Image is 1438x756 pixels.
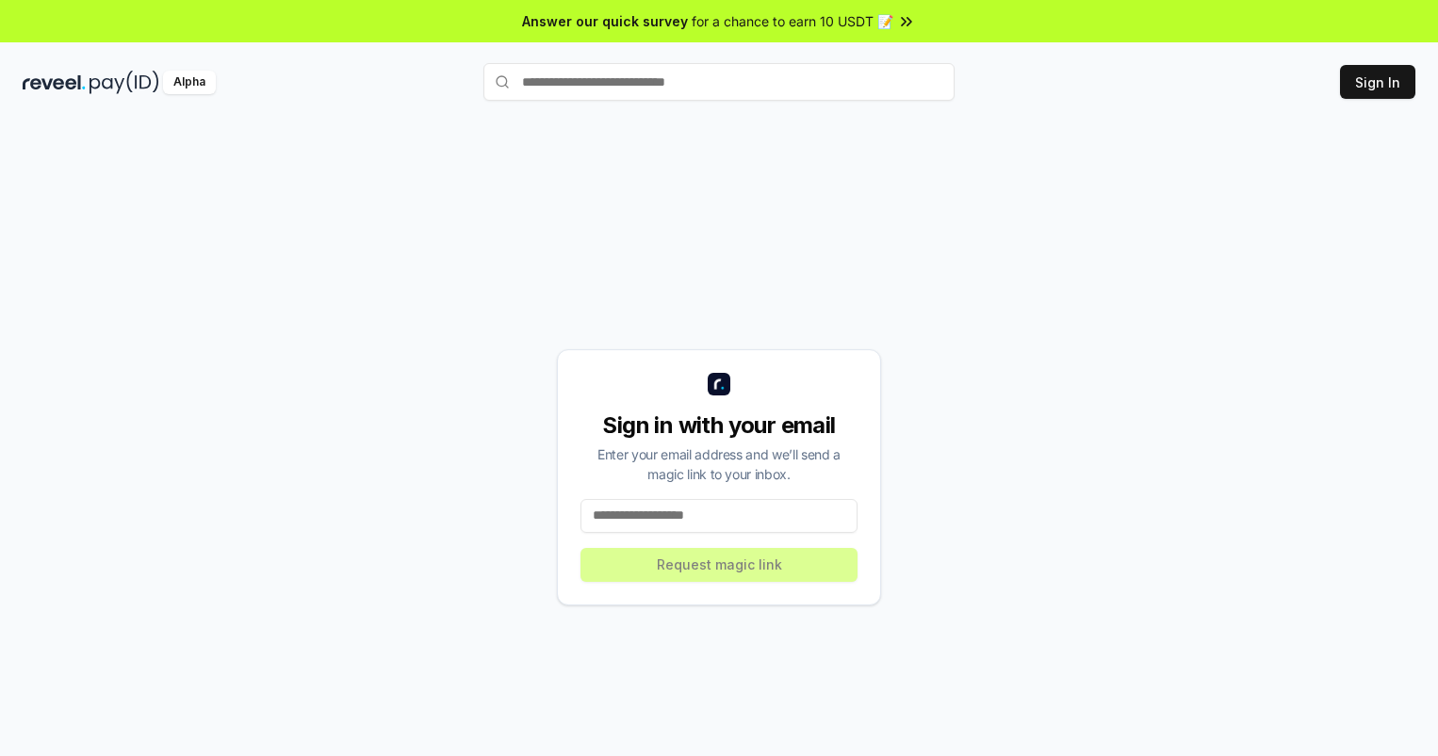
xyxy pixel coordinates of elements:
span: for a chance to earn 10 USDT 📝 [692,11,893,31]
div: Sign in with your email [580,410,858,441]
span: Answer our quick survey [522,11,688,31]
img: pay_id [90,71,159,94]
div: Enter your email address and we’ll send a magic link to your inbox. [580,444,858,484]
div: Alpha [163,71,216,94]
img: reveel_dark [23,71,86,94]
button: Sign In [1340,65,1415,99]
img: logo_small [708,373,730,395]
